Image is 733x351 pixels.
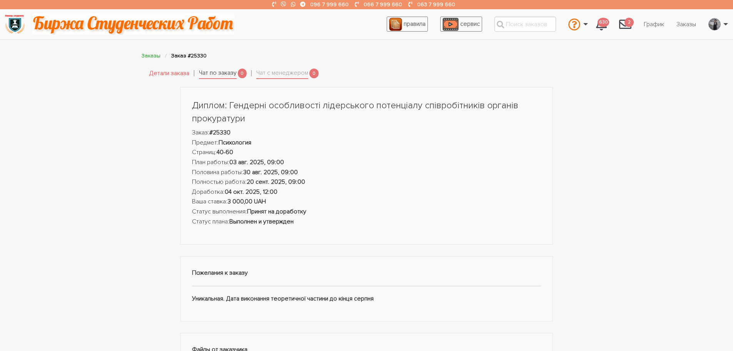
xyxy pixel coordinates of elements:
[142,52,160,59] a: Заказы
[613,14,638,35] a: 2
[149,69,189,79] a: Детали заказа
[247,208,306,215] strong: Принят на доработку
[199,68,237,79] a: Чат по заказу
[389,18,402,31] img: agreement_icon-feca34a61ba7f3d1581b08bc946b2ec1ccb426f67415f344566775c155b7f62c.png
[192,177,541,187] li: Полностью работа:
[192,269,248,277] strong: Пожелания к заказу
[171,51,207,60] li: Заказ #25330
[442,18,459,31] img: play_icon-49f7f135c9dc9a03216cfdbccbe1e3994649169d890fb554cedf0eac35a01ba8.png
[4,13,25,35] img: logo-135dea9cf721667cc4ddb0c1795e3ba8b7f362e3d0c04e2cc90b931989920324.png
[32,13,234,35] img: motto-2ce64da2796df845c65ce8f9480b9c9d679903764b3ca6da4b6de107518df0fe.gif
[709,18,720,30] img: 20171208_160937.jpg
[404,20,426,28] span: правила
[638,17,670,32] a: График
[192,168,541,178] li: Половина работы:
[670,17,702,32] a: Заказы
[440,17,482,32] a: сервис
[243,168,298,176] strong: 30 авг. 2025, 09:00
[310,1,349,8] a: 096 7 999 660
[590,14,613,35] a: 630
[364,1,402,8] a: 066 7 999 660
[417,1,455,8] a: 063 7 999 660
[192,197,541,207] li: Ваша ставка:
[247,178,305,186] strong: 20 сент. 2025, 09:00
[460,20,480,28] span: сервис
[387,17,428,32] a: правила
[192,148,541,158] li: Страниц:
[624,18,634,27] span: 2
[192,128,541,138] li: Заказ:
[598,18,609,27] span: 630
[225,188,277,196] strong: 04 окт. 2025, 12:00
[217,148,233,156] strong: 40-60
[192,158,541,168] li: План работы:
[192,217,541,227] li: Статус плана:
[180,256,553,321] div: Уникальная. Дата виконання теоретичної частини до кінця серпня
[229,158,284,166] strong: 03 авг. 2025, 09:00
[192,99,541,125] h1: Диплом: Гендерні особливості лідерського потенціалу співробітників органів прокуратури
[192,207,541,217] li: Статус выполнения:
[209,129,230,136] strong: #25330
[192,187,541,197] li: Доработка:
[238,69,247,78] span: 0
[229,218,294,225] strong: Выполнен и утвержден
[256,68,308,79] a: Чат с менеджером
[219,139,251,146] strong: Психология
[227,198,266,205] strong: 3 000,00 UAH
[192,138,541,148] li: Предмет:
[309,69,319,78] span: 0
[494,17,556,32] input: Поиск заказов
